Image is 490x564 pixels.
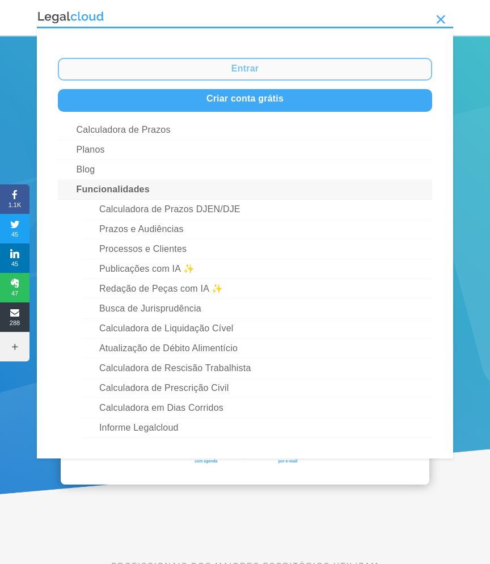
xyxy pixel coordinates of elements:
a: Atualização de Débito Alimentício [82,339,432,359]
a: Funcionalidades [58,180,433,200]
a: Calculadora de Prescrição Civil [82,378,432,398]
a: Prazos e Audiências [82,220,432,239]
a: Calculadora em Dias Corridos [82,398,432,418]
a: Calculadora de Prazos DJEN/DJE [82,200,432,220]
a: Calculadora de Prazos [58,120,433,140]
a: Processos e Clientes [82,239,432,259]
a: Criar conta grátis [58,89,433,112]
img: Logo da Legalcloud [37,10,105,25]
a: Publicações com IA ✨ [82,259,432,279]
a: Informe Legalcloud [82,418,432,438]
a: Planos [58,140,433,160]
a: Calculadora de Rescisão Trabalhista [82,359,432,378]
a: Blog [58,160,433,180]
a: Entrar [58,58,433,81]
a: Redação de Peças com IA ✨ [82,279,432,299]
a: Calculadora de Liquidação Cível [82,319,432,339]
a: Calculadora de Prazos Processuais da Legalcloud [61,477,429,486]
a: Busca de Jurisprudência [82,299,432,319]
